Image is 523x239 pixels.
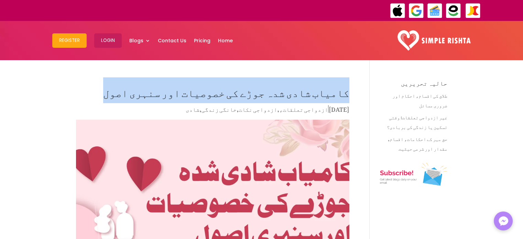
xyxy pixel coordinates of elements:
[392,88,447,110] a: طلاق کی اقسام، احکام اور ضروری مسائل
[52,23,87,58] a: Register
[408,3,424,19] img: GooglePay-icon
[94,23,122,58] a: Login
[171,4,188,16] strong: جاز کیش
[279,101,328,115] a: ازدواجی تعلقات،
[390,3,405,19] img: ApplePay-icon
[76,104,349,118] p: | , , ,
[158,23,186,58] a: Contact Us
[129,23,150,58] a: Blogs
[386,110,447,132] a: غیر ازدواجی تعلقات: وقتی تسکین یا زندگی کی بربادی؟
[52,33,87,48] button: Register
[446,3,461,19] img: EasyPaisa-icon
[218,23,233,58] a: Home
[427,3,443,19] img: Credit Cards
[388,132,447,153] a: حق مہر کے احکامات، اقسام, مقدار اور شرعی حیثیت
[465,3,481,19] img: JazzCash-icon
[194,23,210,58] a: Pricing
[146,4,168,16] strong: ایزی پیسہ
[94,33,122,48] button: Login
[497,214,510,228] img: Messenger
[380,80,447,90] h4: حالیہ تحریریں
[329,101,349,115] span: [DATE]
[186,101,199,115] a: شادی
[201,101,237,115] a: خانگی زندگی
[35,6,332,14] div: ایپ میں پیمنٹ صرف گوگل پے اور ایپل پے کے ذریعے ممکن ہے۔ ، یا کریڈٹ کارڈ کے ذریعے ویب سائٹ پر ہوگی۔
[239,101,277,115] a: ازدواجی نکات
[76,80,349,104] h1: کامیاب شادی شدہ جوڑے کی خصوصیات اور سنہری اصول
